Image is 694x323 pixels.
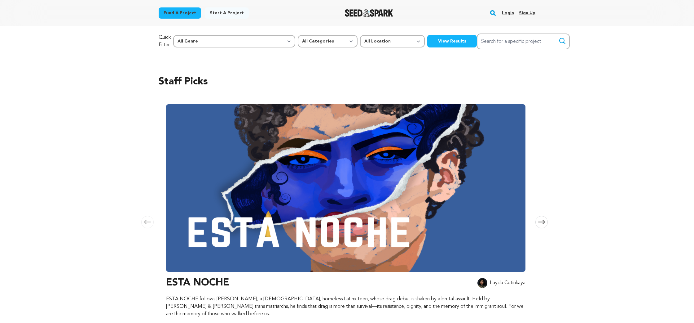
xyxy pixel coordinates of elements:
p: Ilayda Cetinkaya [490,279,525,287]
a: Sign up [519,8,535,18]
h2: Staff Picks [159,74,535,89]
img: ESTA NOCHE image [166,104,525,272]
img: 2560246e7f205256.jpg [477,278,487,288]
p: ESTA NOCHE follows [PERSON_NAME], a [DEMOGRAPHIC_DATA], homeless Latinx teen, whose drag debut is... [166,295,525,318]
img: Seed&Spark Logo Dark Mode [345,9,393,17]
p: Quick Filter [159,34,171,49]
a: Fund a project [159,7,201,19]
a: Login [502,8,514,18]
button: View Results [427,35,477,47]
a: Start a project [205,7,249,19]
h3: ESTA NOCHE [166,276,229,290]
a: Seed&Spark Homepage [345,9,393,17]
input: Search for a specific project [477,34,570,49]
